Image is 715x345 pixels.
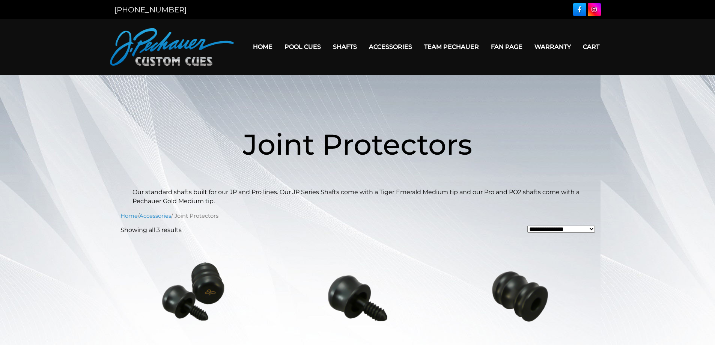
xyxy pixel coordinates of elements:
[243,127,472,162] span: Joint Protectors
[247,37,278,56] a: Home
[120,212,595,220] nav: Breadcrumb
[528,37,577,56] a: Warranty
[132,188,583,206] p: Our standard shafts built for our JP and Pro lines. Our JP Series Shafts come with a Tiger Emeral...
[577,37,605,56] a: Cart
[120,241,266,342] img: Joint Protector - Butt & Shaft Set WJPSET
[120,226,182,235] p: Showing all 3 results
[110,28,234,66] img: Pechauer Custom Cues
[114,5,187,14] a: [PHONE_NUMBER]
[139,212,171,219] a: Accessories
[527,226,595,233] select: Shop order
[418,37,485,56] a: Team Pechauer
[485,37,528,56] a: Fan Page
[448,241,594,342] img: Joint Protector - Butt WJPBUTT
[278,37,327,56] a: Pool Cues
[327,37,363,56] a: Shafts
[284,241,430,342] img: Joint Protector - Shaft WJPSHAFT
[363,37,418,56] a: Accessories
[120,212,138,219] a: Home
